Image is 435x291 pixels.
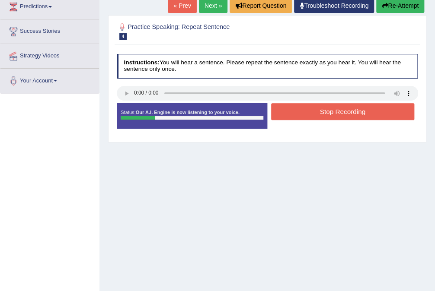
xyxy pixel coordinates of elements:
button: Stop Recording [271,103,414,120]
h4: You will hear a sentence. Please repeat the sentence exactly as you hear it. You will hear the se... [117,54,418,79]
div: Status: [117,103,267,129]
strong: Our A.I. Engine is now listening to your voice. [136,110,240,115]
h2: Practice Speaking: Repeat Sentence [117,22,304,40]
span: 4 [119,33,127,40]
a: Your Account [0,69,99,90]
a: Strategy Videos [0,44,99,66]
a: Success Stories [0,19,99,41]
b: Instructions: [124,59,159,66]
